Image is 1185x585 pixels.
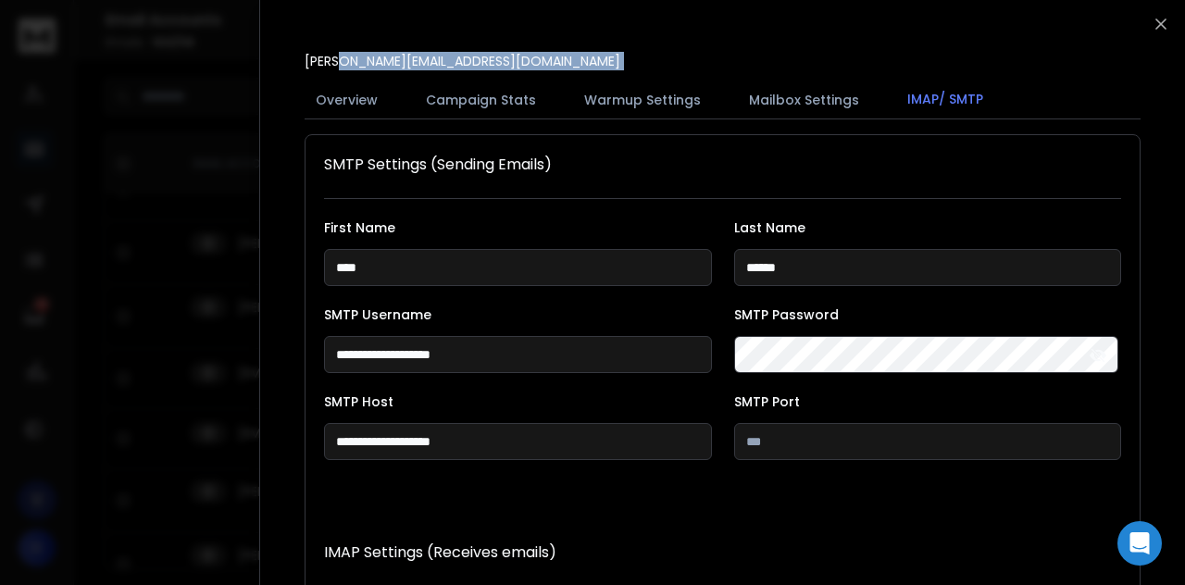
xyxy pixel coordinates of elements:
[415,80,547,120] button: Campaign Stats
[305,52,620,70] p: [PERSON_NAME][EMAIL_ADDRESS][DOMAIN_NAME]
[734,395,1122,408] label: SMTP Port
[734,308,1122,321] label: SMTP Password
[734,221,1122,234] label: Last Name
[896,79,994,121] button: IMAP/ SMTP
[324,541,1121,564] p: IMAP Settings (Receives emails)
[324,154,1121,176] h1: SMTP Settings (Sending Emails)
[324,221,712,234] label: First Name
[573,80,712,120] button: Warmup Settings
[1117,521,1162,566] div: Open Intercom Messenger
[305,80,389,120] button: Overview
[324,308,712,321] label: SMTP Username
[738,80,870,120] button: Mailbox Settings
[324,395,712,408] label: SMTP Host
